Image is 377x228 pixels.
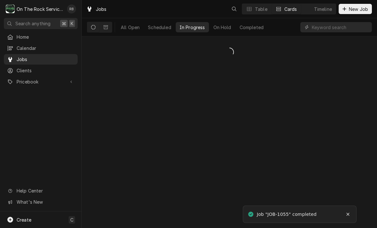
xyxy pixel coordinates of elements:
[17,78,65,85] span: Pricebook
[148,24,171,31] div: Scheduled
[312,22,369,32] input: Keyword search
[4,18,78,29] button: Search anything⌘K
[4,65,78,76] a: Clients
[17,6,64,12] div: On The Rock Services
[284,6,297,12] div: Cards
[240,24,264,31] div: Completed
[4,32,78,42] a: Home
[82,45,377,59] div: In Progress Jobs List Loading
[4,43,78,53] a: Calendar
[17,45,74,51] span: Calendar
[255,6,267,12] div: Table
[257,211,318,218] div: Job "JOB-1055" completed
[4,54,78,65] a: Jobs
[17,187,74,194] span: Help Center
[339,4,372,14] button: New Job
[67,4,76,13] div: RB
[225,45,234,59] span: Loading...
[15,20,50,27] span: Search anything
[4,185,78,196] a: Go to Help Center
[17,67,74,74] span: Clients
[62,20,66,27] span: ⌘
[67,4,76,13] div: Ray Beals's Avatar
[71,20,73,27] span: K
[213,24,231,31] div: On Hold
[314,6,332,12] div: Timeline
[17,56,74,63] span: Jobs
[180,24,205,31] div: In Progress
[121,24,140,31] div: All Open
[17,34,74,40] span: Home
[4,76,78,87] a: Go to Pricebook
[17,199,74,205] span: What's New
[70,216,73,223] span: C
[6,4,15,13] div: O
[17,217,31,223] span: Create
[348,6,369,12] span: New Job
[4,197,78,207] a: Go to What's New
[229,4,239,14] button: Open search
[6,4,15,13] div: On The Rock Services's Avatar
